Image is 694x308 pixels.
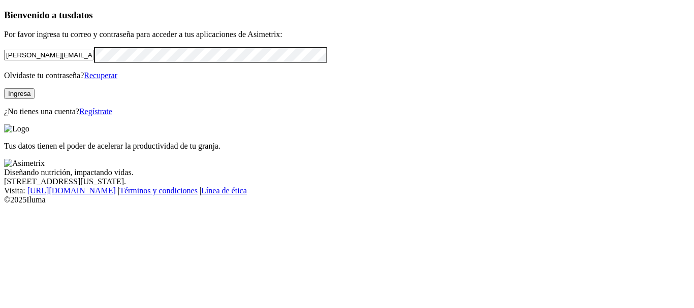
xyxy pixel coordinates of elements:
a: Regístrate [79,107,112,116]
a: Línea de ética [201,186,247,195]
p: ¿No tienes una cuenta? [4,107,690,116]
div: Visita : | | [4,186,690,195]
img: Asimetrix [4,159,45,168]
input: Tu correo [4,50,94,60]
a: [URL][DOMAIN_NAME] [27,186,116,195]
p: Olvidaste tu contraseña? [4,71,690,80]
img: Logo [4,124,29,133]
span: datos [71,10,93,20]
p: Por favor ingresa tu correo y contraseña para acceder a tus aplicaciones de Asimetrix: [4,30,690,39]
div: © 2025 Iluma [4,195,690,204]
p: Tus datos tienen el poder de acelerar la productividad de tu granja. [4,142,690,151]
button: Ingresa [4,88,35,99]
div: [STREET_ADDRESS][US_STATE]. [4,177,690,186]
a: Recuperar [84,71,117,80]
div: Diseñando nutrición, impactando vidas. [4,168,690,177]
a: Términos y condiciones [119,186,198,195]
h3: Bienvenido a tus [4,10,690,21]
